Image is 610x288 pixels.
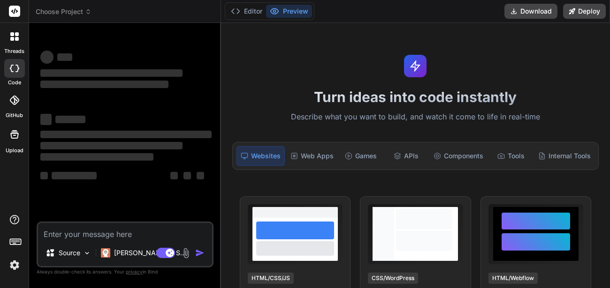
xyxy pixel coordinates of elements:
span: ‌ [55,116,85,123]
span: ‌ [183,172,191,179]
p: Describe what you want to build, and watch it come to life in real-time [227,111,604,123]
span: privacy [126,269,143,274]
span: ‌ [40,81,168,88]
span: ‌ [40,153,153,161]
div: APIs [384,146,428,166]
span: ‌ [52,172,97,179]
div: Tools [489,146,533,166]
span: ‌ [57,53,72,61]
img: Pick Models [83,249,91,257]
div: Websites [236,146,285,166]
label: GitHub [6,111,23,119]
p: Always double-check its answers. Your in Bind [37,267,213,276]
p: [PERSON_NAME] 4 S.. [114,248,184,258]
button: Preview [266,5,312,18]
div: CSS/WordPress [368,273,418,284]
div: Web Apps [287,146,337,166]
span: ‌ [170,172,178,179]
button: Deploy [563,4,606,19]
span: ‌ [197,172,204,179]
button: Editor [227,5,266,18]
span: ‌ [40,142,183,149]
img: Claude 4 Sonnet [101,248,110,258]
p: Source [59,248,80,258]
span: Choose Project [36,7,91,16]
span: ‌ [40,51,53,64]
label: code [8,79,21,87]
img: settings [7,257,23,273]
label: Upload [6,147,23,155]
span: ‌ [40,114,52,125]
div: HTML/Webflow [488,273,538,284]
span: ‌ [40,69,183,77]
div: Games [339,146,383,166]
h1: Turn ideas into code instantly [227,89,604,105]
label: threads [4,47,24,55]
span: ‌ [40,172,48,179]
span: ‌ [40,131,212,138]
div: Components [430,146,487,166]
button: Download [504,4,557,19]
img: attachment [181,248,191,258]
img: icon [195,248,205,258]
div: Internal Tools [534,146,595,166]
div: HTML/CSS/JS [248,273,294,284]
